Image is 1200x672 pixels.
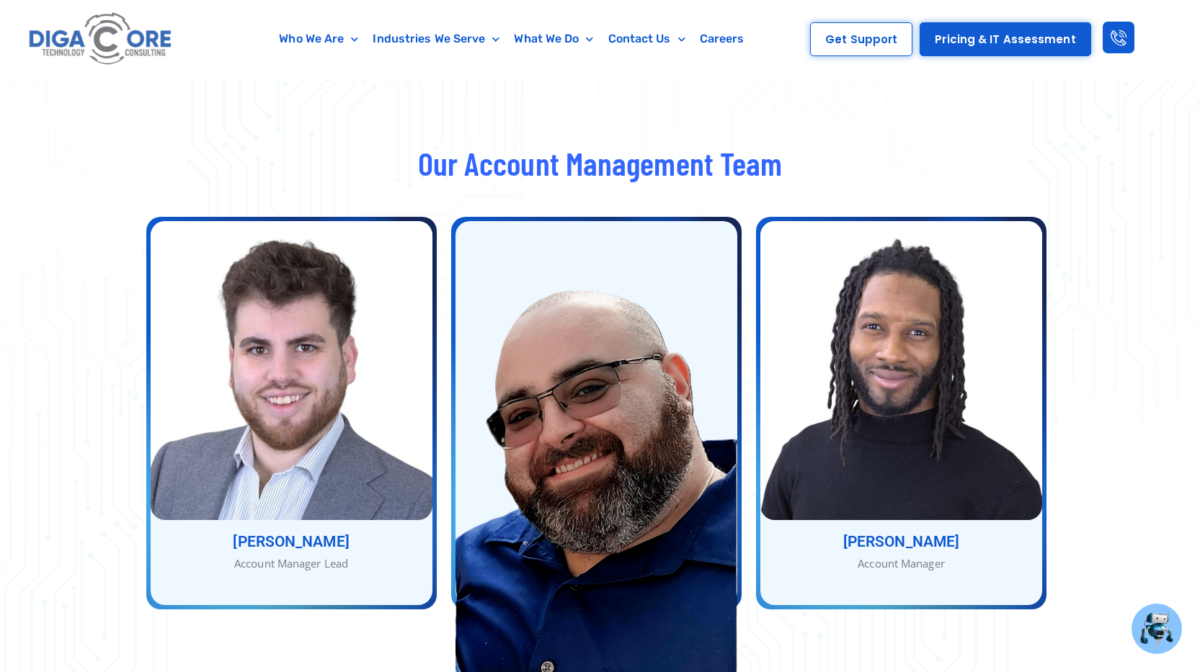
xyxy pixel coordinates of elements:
[418,143,783,182] span: Our Account Management Team
[507,22,600,55] a: What We Do
[810,22,912,56] a: Get Support
[760,555,1042,572] div: Account Manager
[601,22,693,55] a: Contact Us
[151,555,432,572] div: Account Manager Lead
[272,22,365,55] a: Who We Are
[825,34,897,45] span: Get Support
[25,7,177,71] img: Digacore logo 1
[760,534,1042,550] h3: [PERSON_NAME]
[935,34,1075,45] span: Pricing & IT Assessment
[151,534,432,550] h3: [PERSON_NAME]
[693,22,752,55] a: Careers
[365,22,507,55] a: Industries We Serve
[760,221,1042,521] img: Nirobe Fleming - Account Manager
[239,22,784,55] nav: Menu
[151,221,432,521] img: Sammy-Lederer - Account Manager Lead
[920,22,1090,56] a: Pricing & IT Assessment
